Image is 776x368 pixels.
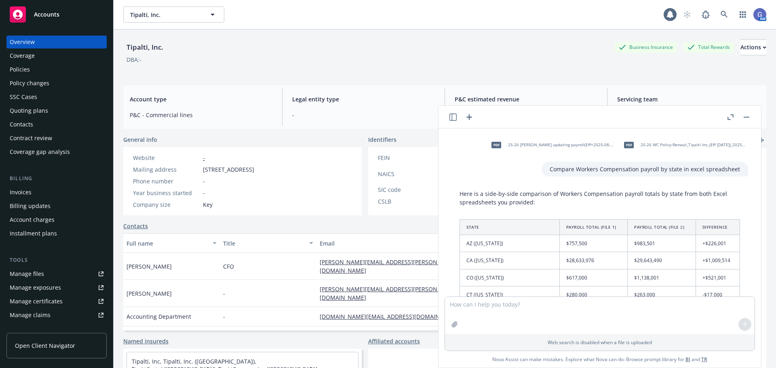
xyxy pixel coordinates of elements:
[559,286,627,303] td: $280,000
[10,132,52,145] div: Contract review
[6,36,107,48] a: Overview
[10,213,55,226] div: Account charges
[559,235,627,252] td: $757,500
[6,200,107,212] a: Billing updates
[716,6,732,23] a: Search
[10,295,63,308] div: Manage certificates
[740,39,766,55] button: Actions
[450,339,750,346] p: Web search is disabled when a file is uploaded
[696,252,740,269] td: +$1,009,514
[10,49,35,62] div: Coverage
[753,8,766,21] img: photo
[127,55,141,64] div: DBA: -
[696,235,740,252] td: +$226,001
[123,222,148,230] a: Contacts
[133,200,200,209] div: Company size
[34,11,59,18] span: Accounts
[679,6,695,23] a: Start snowing
[133,165,200,174] div: Mailing address
[442,351,758,368] span: Nova Assist can make mistakes. Explore what Nova can do: Browse prompt library for and
[133,177,200,185] div: Phone number
[6,295,107,308] a: Manage certificates
[320,313,467,320] a: [DOMAIN_NAME][EMAIL_ADDRESS][DOMAIN_NAME]
[203,200,213,209] span: Key
[460,235,560,252] td: AZ ([US_STATE])
[10,227,57,240] div: Installment plans
[223,289,225,298] span: -
[696,269,740,286] td: +$521,001
[10,309,51,322] div: Manage claims
[624,142,634,148] span: pdf
[641,142,746,147] span: 25-26 WC Policy-Renwal_Tipalti Inc_(Eff [DATE])_20250616-1816_Zurich - not updated.pdf
[130,11,200,19] span: Tipalti, Inc.
[123,233,220,253] button: Full name
[127,262,172,271] span: [PERSON_NAME]
[6,3,107,26] a: Accounts
[320,258,458,274] a: [PERSON_NAME][EMAIL_ADDRESS][PERSON_NAME][DOMAIN_NAME]
[292,95,435,103] span: Legal entity type
[123,42,167,53] div: Tipalti, Inc.
[6,49,107,62] a: Coverage
[6,267,107,280] a: Manage files
[320,285,458,301] a: [PERSON_NAME][EMAIL_ADDRESS][PERSON_NAME][DOMAIN_NAME]
[559,252,627,269] td: $28,633,976
[6,256,107,264] div: Tools
[6,281,107,294] a: Manage exposures
[6,227,107,240] a: Installment plans
[6,104,107,117] a: Quoting plans
[10,118,33,131] div: Contacts
[10,90,37,103] div: SSC Cases
[698,6,714,23] a: Report a Bug
[10,104,48,117] div: Quoting plans
[6,145,107,158] a: Coverage gap analysis
[460,252,560,269] td: CA ([US_STATE])
[486,135,616,155] div: pdf25-26 [PERSON_NAME] updating payroll(Eff+2025-08-31)_20250813-1015 - no premium change.pdf
[378,154,445,162] div: FEIN
[378,170,445,178] div: NAICS
[6,77,107,90] a: Policy changes
[127,239,208,248] div: Full name
[203,154,205,162] a: -
[619,135,748,155] div: pdf25-26 WC Policy-Renwal_Tipalti Inc_(Eff [DATE])_20250616-1816_Zurich - not updated.pdf
[368,337,420,345] a: Affiliated accounts
[10,77,49,90] div: Policy changes
[127,289,172,298] span: [PERSON_NAME]
[491,142,501,148] span: pdf
[123,337,169,345] a: Named insureds
[130,95,272,103] span: Account type
[460,286,560,303] td: CT ([US_STATE])
[292,111,435,119] span: -
[559,220,627,235] th: Payroll Total (File 1)
[6,309,107,322] a: Manage claims
[628,286,696,303] td: $263,000
[223,312,225,321] span: -
[696,220,740,235] th: Difference
[617,95,760,103] span: Servicing team
[550,165,740,173] p: Compare Workers Compensation payroll by state in excel spreadsheet
[559,269,627,286] td: $617,000
[10,200,51,212] div: Billing updates
[460,269,560,286] td: CO ([US_STATE])
[455,95,597,103] span: P&C estimated revenue
[316,233,477,253] button: Email
[203,165,254,174] span: [STREET_ADDRESS]
[223,239,304,248] div: Title
[10,267,44,280] div: Manage files
[696,286,740,303] td: -$17,000
[378,197,445,206] div: CSLB
[628,220,696,235] th: Payroll Total (File 2)
[223,262,234,271] span: CFO
[757,135,766,145] a: add
[133,154,200,162] div: Website
[6,132,107,145] a: Contract review
[460,220,560,235] th: State
[220,233,316,253] button: Title
[203,177,205,185] span: -
[378,185,445,194] div: SIC code
[6,175,107,183] div: Billing
[701,356,707,363] a: TR
[628,269,696,286] td: $1,138,001
[6,213,107,226] a: Account charges
[123,135,157,144] span: General info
